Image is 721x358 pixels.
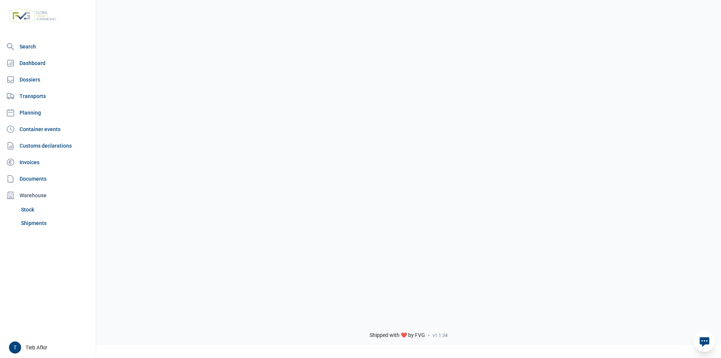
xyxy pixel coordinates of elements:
[18,216,93,230] a: Shipments
[3,155,93,170] a: Invoices
[3,122,93,137] a: Container events
[3,72,93,87] a: Dossiers
[3,89,93,104] a: Transports
[9,341,21,353] button: T
[18,203,93,216] a: Stock
[370,332,425,339] span: Shipped with ❤️ by FVG
[6,6,59,26] img: FVG - Global freight forwarding
[3,39,93,54] a: Search
[3,188,93,203] div: Warehouse
[3,56,93,71] a: Dashboard
[3,105,93,120] a: Planning
[428,332,430,339] span: -
[3,138,93,153] a: Customs declarations
[433,332,448,338] span: v1.1.34
[3,171,93,186] a: Documents
[9,341,91,353] div: Tieb Afkir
